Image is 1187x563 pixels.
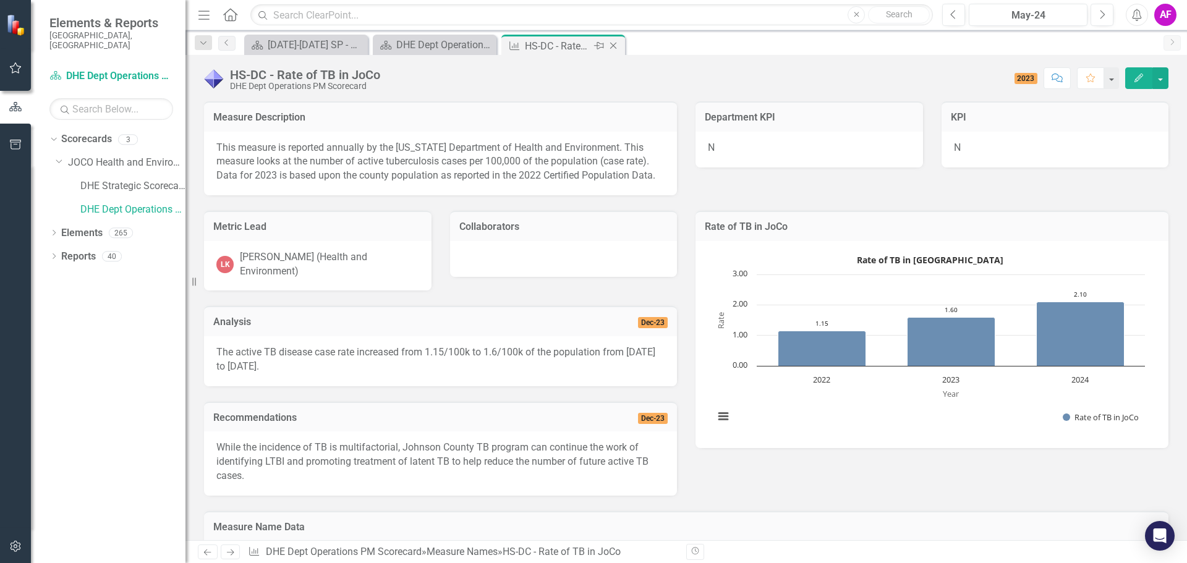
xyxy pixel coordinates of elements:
[715,311,726,328] text: Rate
[213,316,469,328] h3: Analysis
[908,317,995,366] path: 2023, 1.6. Rate of TB in JoCo.
[951,112,1160,123] h3: KPI
[1037,302,1125,366] path: 2024, 2.1. Rate of TB in JoCo.
[102,251,122,261] div: 40
[733,359,747,370] text: 0.00
[942,374,959,385] text: 2023
[868,6,930,23] button: Search
[705,112,914,123] h3: Department KPI
[213,412,549,423] h3: Recommendations
[268,37,365,53] div: [DATE]-[DATE] SP - Current Year Annual Plan Report
[213,522,1159,533] h3: Measure Name Data
[427,546,498,557] a: Measure Names
[49,30,173,51] small: [GEOGRAPHIC_DATA], [GEOGRAPHIC_DATA]
[230,68,380,82] div: HS-DC - Rate of TB in JoCo
[705,221,1159,232] h3: Rate of TB in JoCo
[216,256,234,273] div: LK
[216,142,655,182] span: This measure is reported annually by the [US_STATE] Department of Health and Environment. This me...
[778,331,866,366] path: 2022, 1.15. Rate of TB in JoCo.
[969,4,1087,26] button: May-24
[266,546,422,557] a: DHE Dept Operations PM Scorecard
[708,250,1151,436] svg: Interactive chart
[49,98,173,120] input: Search Below...
[213,221,422,232] h3: Metric Lead
[1074,290,1087,298] text: 2.10
[68,156,185,170] a: JOCO Health and Environment
[216,345,665,374] p: The active TB disease case rate increased from 1.15/100k to 1.6/100k of the population from [DATE...
[204,69,224,88] img: Data Only
[503,546,621,557] div: HS-DC - Rate of TB in JoCo
[973,8,1083,23] div: May-24
[733,298,747,309] text: 2.00
[1154,4,1176,26] button: AF
[1071,374,1089,385] text: 2024
[109,227,133,238] div: 265
[240,250,419,279] div: [PERSON_NAME] (Health and Environment)
[715,408,732,425] button: View chart menu, Rate of TB in Johnson County
[61,226,103,240] a: Elements
[216,441,665,483] p: While the incidence of TB is multifactorial, Johnson County TB program can continue the work of i...
[80,179,185,193] a: DHE Strategic Scorecard-Current Year's Plan
[247,37,365,53] a: [DATE]-[DATE] SP - Current Year Annual Plan Report
[733,329,747,340] text: 1.00
[886,9,913,19] span: Search
[943,388,959,399] text: Year
[945,305,958,314] text: 1.60
[708,250,1156,436] div: Rate of TB in Johnson County. Highcharts interactive chart.
[213,112,668,123] h3: Measure Description
[638,317,668,328] span: Dec-23
[248,545,677,559] div: » »
[61,132,112,146] a: Scorecards
[230,82,380,91] div: DHE Dept Operations PM Scorecard
[954,142,961,153] span: N
[525,38,591,54] div: HS-DC - Rate of TB in JoCo
[49,69,173,83] a: DHE Dept Operations PM Scorecard
[1145,521,1175,551] div: Open Intercom Messenger
[733,268,747,279] text: 3.00
[6,14,28,36] img: ClearPoint Strategy
[61,250,96,264] a: Reports
[708,142,715,153] span: N
[815,319,828,328] text: 1.15
[1015,73,1038,84] span: 2023
[376,37,493,53] a: DHE Dept Operations PM Scorecard
[80,203,185,217] a: DHE Dept Operations PM Scorecard
[396,37,493,53] div: DHE Dept Operations PM Scorecard
[118,134,138,145] div: 3
[813,374,830,385] text: 2022
[250,4,933,26] input: Search ClearPoint...
[1063,412,1140,423] button: Show Rate of TB in JoCo
[638,413,668,424] span: Dec-23
[459,221,668,232] h3: Collaborators
[857,254,1003,266] text: Rate of TB in [GEOGRAPHIC_DATA]
[49,15,173,30] span: Elements & Reports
